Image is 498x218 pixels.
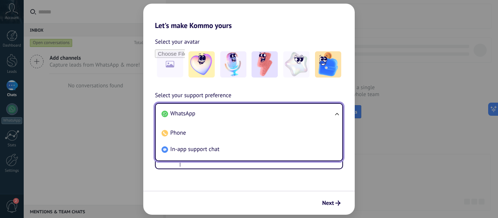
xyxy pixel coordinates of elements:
[170,110,195,117] span: WhatsApp
[283,51,310,78] img: -4.jpeg
[155,37,200,47] span: Select your avatar
[170,146,219,153] span: In-app support chat
[155,91,232,100] span: Select your support preference
[315,51,341,78] img: -5.jpeg
[170,129,186,136] span: Phone
[188,51,215,78] img: -1.jpeg
[220,51,246,78] img: -2.jpeg
[252,51,278,78] img: -3.jpeg
[322,201,334,206] span: Next
[319,197,344,209] button: Next
[143,4,355,30] h2: Let's make Kommo yours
